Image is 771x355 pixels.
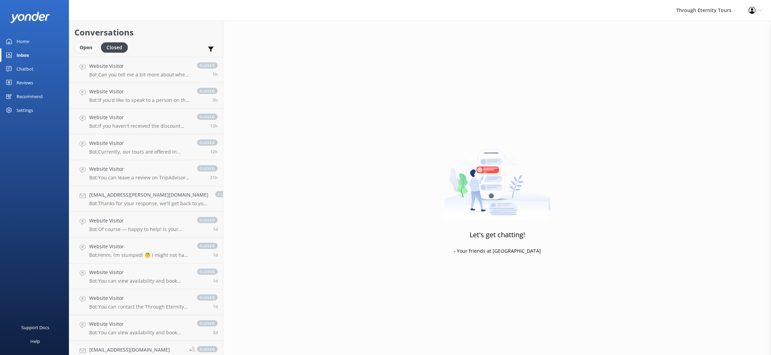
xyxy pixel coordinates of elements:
div: Support Docs [21,321,49,334]
div: Recommend [17,90,43,103]
p: Bot: Of course — happy to help! Is your issue related to: - 🔄 Changing or canceling a tour - 📧 No... [89,226,190,232]
span: closed [215,191,236,197]
h4: Website Visitor [89,269,190,276]
p: Bot: If you haven't received the discount code, please check your Spam folder. If it's not there,... [89,123,190,129]
h4: Website Visitor [89,165,190,173]
h4: Website Visitor [89,217,190,225]
a: Closed [101,43,131,51]
a: Website VisitorBot:You can leave a review on TripAdvisor at [URL][DOMAIN_NAME], on Google at [URL... [69,160,223,186]
span: Sep 24 2025 04:22pm (UTC +02:00) Europe/Amsterdam [213,71,218,77]
h4: Website Visitor [89,294,190,302]
a: Website VisitorBot:You can view availability and book tours directly online for your preferred da... [69,315,223,341]
h3: Let's get chatting! [470,229,525,240]
p: Bot: You can view availability and book tours directly online for your preferred date. Please vis... [89,330,190,336]
h4: Website Visitor [89,62,190,70]
h4: Website Visitor [89,114,190,121]
div: Help [30,334,40,348]
h4: Website Visitor [89,320,190,328]
a: Website VisitorBot:If you’d like to speak to a person on the Through Eternity Tours team, please ... [69,83,223,108]
h2: Conversations [74,26,218,39]
span: Sep 22 2025 08:28pm (UTC +02:00) Europe/Amsterdam [213,278,218,284]
span: closed [197,88,218,94]
p: Bot: You can view availability and book tours directly online. Please visit our website to explor... [89,278,190,284]
h4: [EMAIL_ADDRESS][DOMAIN_NAME] [89,346,184,354]
p: Bot: Thanks for your response, we'll get back to you as soon as we can during opening hours. [89,200,208,207]
span: Sep 23 2025 07:48pm (UTC +02:00) Europe/Amsterdam [210,175,218,180]
p: Bot: You can leave a review on TripAdvisor at [URL][DOMAIN_NAME], on Google at [URL][DOMAIN_NAME]... [89,175,190,181]
p: Bot: Can you tell me a bit more about where you are going? We have an amazing array of group and ... [89,72,190,78]
h4: Website Visitor [89,88,190,95]
span: closed [197,217,218,223]
div: Reviews [17,76,33,90]
span: Sep 22 2025 08:13pm (UTC +02:00) Europe/Amsterdam [213,304,218,310]
span: closed [197,269,218,275]
span: Sep 22 2025 11:44pm (UTC +02:00) Europe/Amsterdam [213,226,218,232]
div: Home [17,34,29,48]
h4: Website Visitor [89,243,190,250]
span: closed [197,114,218,120]
div: Inbox [17,48,29,62]
span: closed [197,294,218,301]
span: Sep 22 2025 04:28pm (UTC +02:00) Europe/Amsterdam [213,330,218,335]
p: Bot: You can contact the Through Eternity Tours team at [PHONE_NUMBER] or [PHONE_NUMBER]. You can... [89,304,190,310]
a: Website VisitorBot:Hmm, I’m stumped! 🤔 I might not have the answer to that one, but our amazing t... [69,238,223,263]
span: closed [197,139,218,146]
p: - Your friends at [GEOGRAPHIC_DATA] [454,247,541,255]
a: Website VisitorBot:If you haven't received the discount code, please check your Spam folder. If i... [69,108,223,134]
div: Chatbot [17,62,33,76]
span: Sep 24 2025 02:04pm (UTC +02:00) Europe/Amsterdam [213,97,218,103]
img: yonder-white-logo.png [10,12,50,23]
div: Closed [101,42,128,53]
p: Bot: Currently, our tours are offered in English only. It may be possible to arrange a private to... [89,149,190,155]
span: closed [197,165,218,171]
a: Open [74,43,101,51]
div: Open [74,42,97,53]
a: Website VisitorBot:You can contact the Through Eternity Tours team at [PHONE_NUMBER] or [PHONE_NU... [69,289,223,315]
span: Sep 24 2025 05:15am (UTC +02:00) Europe/Amsterdam [210,149,218,155]
h4: Website Visitor [89,139,190,147]
a: Website VisitorBot:Of course — happy to help! Is your issue related to: - 🔄 Changing or canceling... [69,212,223,238]
span: closed [197,320,218,326]
span: Sep 22 2025 11:04pm (UTC +02:00) Europe/Amsterdam [213,252,218,258]
span: closed [197,243,218,249]
a: [EMAIL_ADDRESS][PERSON_NAME][DOMAIN_NAME]Bot:Thanks for your response, we'll get back to you as s... [69,186,223,212]
span: Sep 24 2025 05:25am (UTC +02:00) Europe/Amsterdam [210,123,218,129]
a: Website VisitorBot:Can you tell me a bit more about where you are going? We have an amazing array... [69,57,223,83]
a: Website VisitorBot:Currently, our tours are offered in English only. It may be possible to arrang... [69,134,223,160]
h4: [EMAIL_ADDRESS][PERSON_NAME][DOMAIN_NAME] [89,191,208,199]
span: closed [197,62,218,69]
span: closed [197,346,218,352]
a: Website VisitorBot:You can view availability and book tours directly online. Please visit our web... [69,263,223,289]
p: Bot: If you’d like to speak to a person on the Through Eternity Tours team, please call [PHONE_NU... [89,97,190,103]
img: artwork of a man stealing a conversation from at giant smartphone [444,135,551,221]
p: Bot: Hmm, I’m stumped! 🤔 I might not have the answer to that one, but our amazing team definitely... [89,252,190,258]
div: Settings [17,103,33,117]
